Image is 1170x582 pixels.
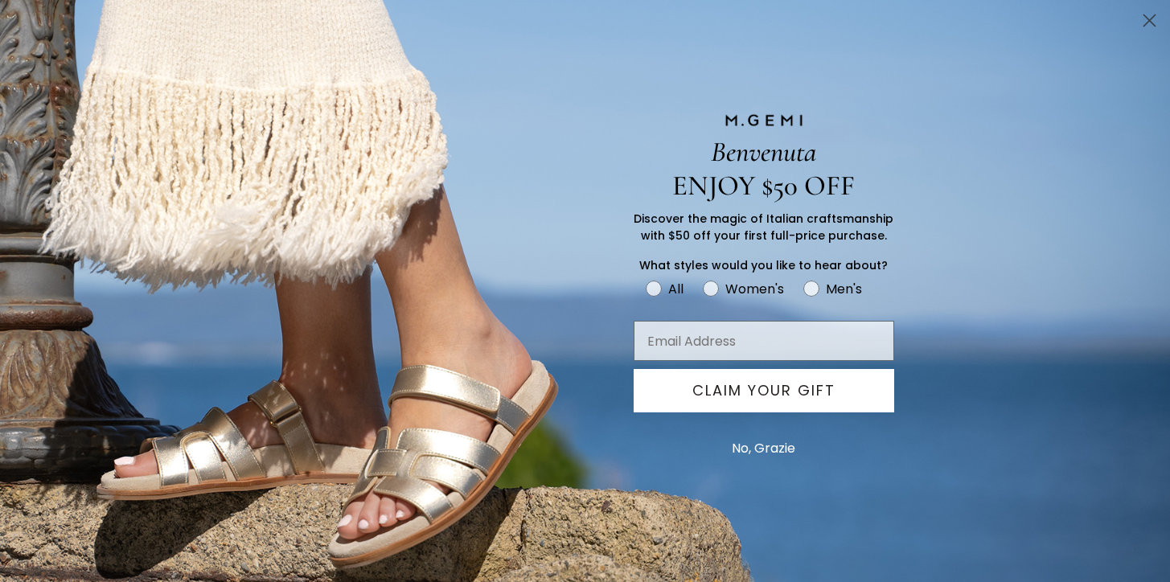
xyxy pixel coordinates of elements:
button: CLAIM YOUR GIFT [634,369,894,412]
img: M.GEMI [724,113,804,128]
button: Close dialog [1135,6,1164,35]
span: Discover the magic of Italian craftsmanship with $50 off your first full-price purchase. [634,211,893,244]
input: Email Address [634,321,894,361]
div: Women's [725,279,784,299]
span: Benvenuta [711,135,816,169]
div: Men's [826,279,862,299]
button: No, Grazie [724,428,803,469]
div: All [668,279,684,299]
span: What styles would you like to hear about? [639,257,888,273]
span: ENJOY $50 OFF [672,169,855,203]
